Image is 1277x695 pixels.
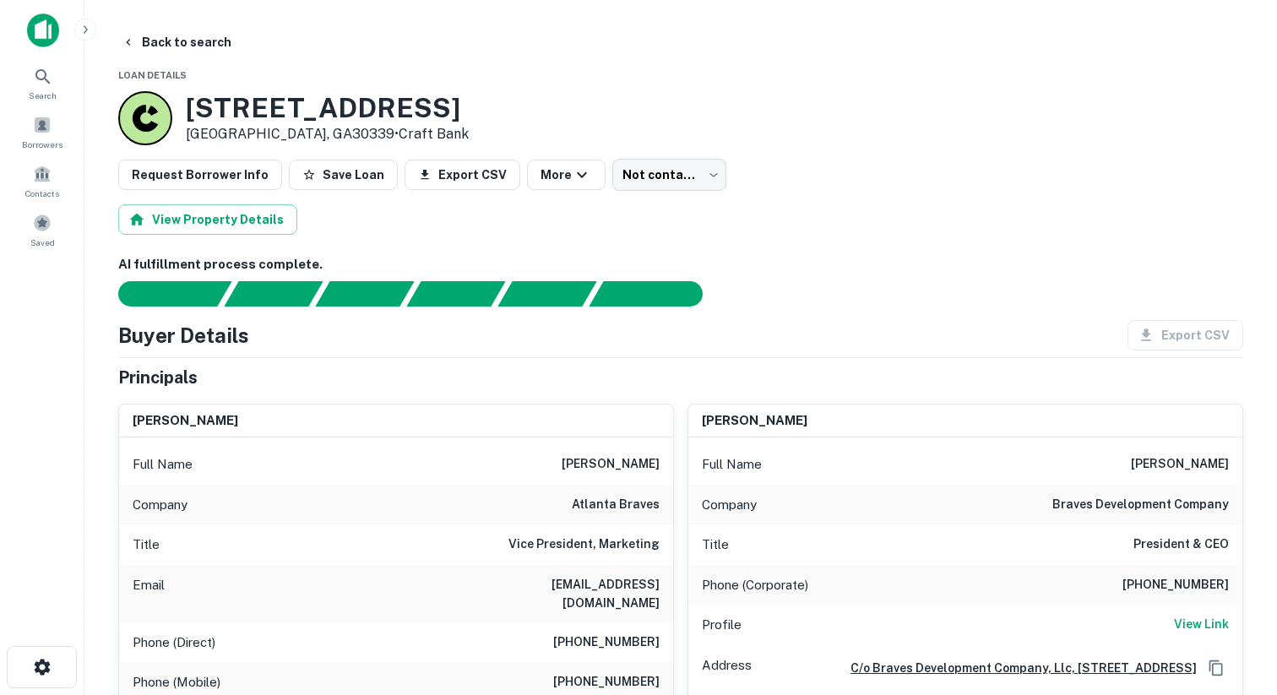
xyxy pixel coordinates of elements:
img: capitalize-icon.png [27,14,59,47]
p: Profile [702,615,742,635]
div: Not contacted [612,159,726,191]
a: View Link [1174,615,1229,635]
a: Craft Bank [399,126,469,142]
h6: Vice President, Marketing [508,535,660,555]
div: Principals found, still searching for contact information. This may take time... [497,281,596,307]
div: Documents found, AI parsing details... [315,281,414,307]
h6: AI fulfillment process complete. [118,255,1243,274]
p: [GEOGRAPHIC_DATA], GA30339 • [186,124,469,144]
h3: [STREET_ADDRESS] [186,92,469,124]
p: Company [702,495,757,515]
h6: [PHONE_NUMBER] [1122,575,1229,595]
div: AI fulfillment process complete. [590,281,723,307]
a: Contacts [5,158,79,204]
span: Saved [30,236,55,249]
a: Borrowers [5,109,79,155]
h6: [PHONE_NUMBER] [553,633,660,653]
button: More [527,160,606,190]
a: Saved [5,207,79,252]
p: Company [133,495,187,515]
h6: braves development company [1052,495,1229,515]
p: Full Name [702,454,762,475]
button: Save Loan [289,160,398,190]
h6: [PERSON_NAME] [133,411,238,431]
button: Copy Address [1204,655,1229,681]
button: View Property Details [118,204,297,235]
button: Export CSV [405,160,520,190]
p: Full Name [133,454,193,475]
p: Phone (Direct) [133,633,215,653]
h6: atlanta braves [572,495,660,515]
p: Address [702,655,752,681]
button: Back to search [115,27,238,57]
p: Title [133,535,160,555]
iframe: Chat Widget [1193,506,1277,587]
h6: View Link [1174,615,1229,633]
span: Contacts [25,187,59,200]
h6: President & CEO [1133,535,1229,555]
h6: [PERSON_NAME] [702,411,807,431]
p: Phone (Mobile) [133,672,220,692]
div: Principals found, AI now looking for contact information... [406,281,505,307]
h6: [PHONE_NUMBER] [553,672,660,692]
h6: [PERSON_NAME] [1131,454,1229,475]
p: Email [133,575,165,612]
span: Loan Details [118,70,187,80]
a: C/o Braves Development Company, Llc, [STREET_ADDRESS] [837,659,1197,677]
div: Sending borrower request to AI... [98,281,225,307]
button: Request Borrower Info [118,160,282,190]
p: Phone (Corporate) [702,575,808,595]
span: Borrowers [22,138,62,151]
h5: Principals [118,365,198,390]
h6: [PERSON_NAME] [562,454,660,475]
span: Search [29,89,57,102]
p: Title [702,535,729,555]
a: Search [5,60,79,106]
h6: [EMAIL_ADDRESS][DOMAIN_NAME] [457,575,660,612]
h4: Buyer Details [118,320,249,350]
div: Your request is received and processing... [224,281,323,307]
